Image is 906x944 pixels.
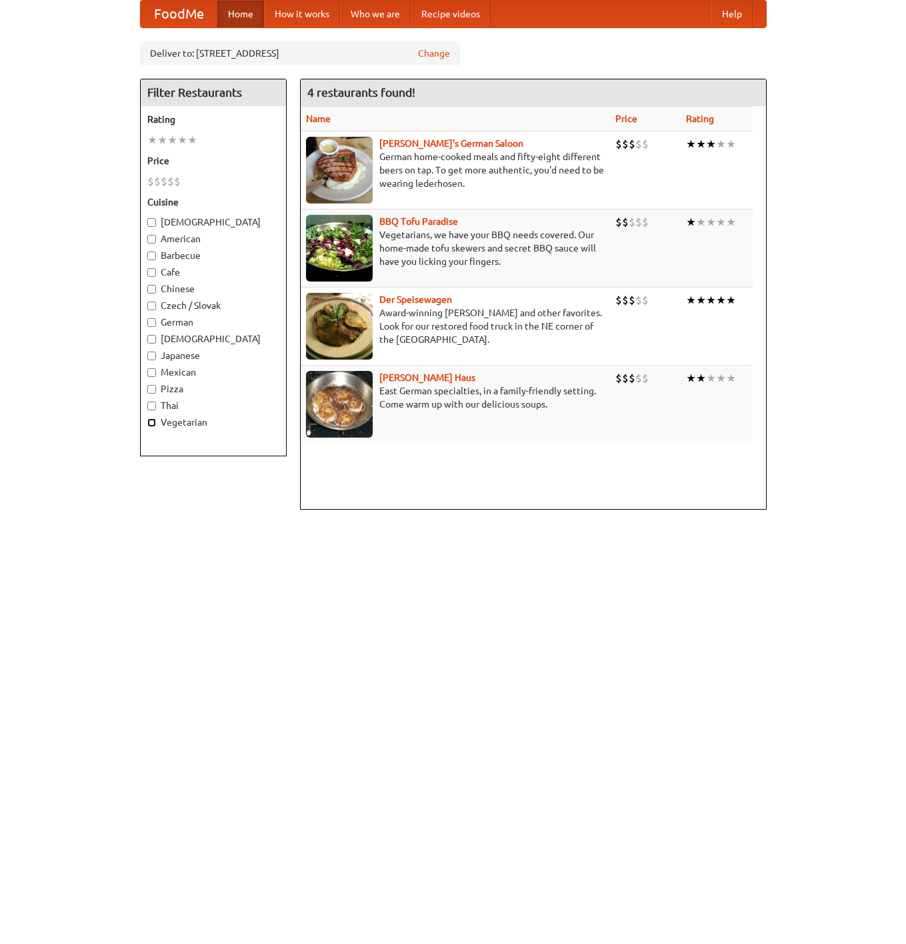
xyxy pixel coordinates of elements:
label: Mexican [147,366,279,379]
li: $ [615,293,622,308]
label: Czech / Slovak [147,299,279,312]
a: Help [711,1,753,27]
li: ★ [686,371,696,386]
div: Deliver to: [STREET_ADDRESS] [140,41,460,65]
li: ★ [696,137,706,151]
b: BBQ Tofu Paradise [379,216,458,227]
li: $ [174,174,181,189]
li: $ [635,293,642,308]
li: ★ [187,133,197,147]
label: Japanese [147,349,279,362]
li: $ [622,293,629,308]
li: ★ [726,371,736,386]
li: $ [167,174,174,189]
li: $ [154,174,161,189]
input: German [147,318,156,327]
p: German home-cooked meals and fifty-eight different beers on tap. To get more authentic, you'd nee... [306,150,605,190]
li: ★ [167,133,177,147]
li: $ [615,137,622,151]
li: ★ [147,133,157,147]
li: $ [629,215,635,229]
input: American [147,235,156,244]
p: Vegetarians, we have your BBQ needs covered. Our home-made tofu skewers and secret BBQ sauce will... [306,228,605,268]
li: $ [629,371,635,386]
li: ★ [686,137,696,151]
li: ★ [686,215,696,229]
input: Japanese [147,352,156,360]
input: Czech / Slovak [147,302,156,310]
label: Vegetarian [147,416,279,429]
a: [PERSON_NAME]'s German Saloon [379,138,523,149]
h4: Filter Restaurants [141,79,286,106]
li: ★ [177,133,187,147]
a: Name [306,113,331,124]
label: American [147,232,279,246]
a: Der Speisewagen [379,294,452,305]
li: ★ [706,293,716,308]
li: ★ [726,137,736,151]
label: Pizza [147,382,279,396]
label: [DEMOGRAPHIC_DATA] [147,332,279,346]
li: $ [635,371,642,386]
label: Chinese [147,282,279,296]
li: $ [147,174,154,189]
input: Chinese [147,285,156,294]
li: $ [635,137,642,151]
li: $ [622,215,629,229]
input: Barbecue [147,252,156,260]
a: How it works [264,1,340,27]
li: ★ [706,371,716,386]
li: ★ [157,133,167,147]
a: Rating [686,113,714,124]
a: Recipe videos [411,1,491,27]
input: [DEMOGRAPHIC_DATA] [147,218,156,227]
label: [DEMOGRAPHIC_DATA] [147,215,279,229]
li: ★ [686,293,696,308]
img: tofuparadise.jpg [306,215,373,282]
img: esthers.jpg [306,137,373,203]
li: ★ [716,215,726,229]
input: Pizza [147,385,156,394]
li: $ [629,137,635,151]
li: ★ [726,293,736,308]
input: Mexican [147,368,156,377]
a: Who we are [340,1,411,27]
li: $ [629,293,635,308]
input: Thai [147,402,156,410]
a: [PERSON_NAME] Haus [379,372,475,383]
li: ★ [696,293,706,308]
li: ★ [716,371,726,386]
li: ★ [706,215,716,229]
input: Vegetarian [147,418,156,427]
li: ★ [696,215,706,229]
li: $ [161,174,167,189]
li: ★ [716,293,726,308]
a: FoodMe [141,1,217,27]
h5: Cuisine [147,195,279,209]
img: kohlhaus.jpg [306,371,373,438]
li: $ [622,137,629,151]
li: $ [635,215,642,229]
a: Home [217,1,264,27]
h5: Rating [147,113,279,126]
li: $ [642,137,649,151]
li: ★ [726,215,736,229]
img: speisewagen.jpg [306,293,373,360]
h5: Price [147,154,279,167]
label: Cafe [147,266,279,279]
li: $ [642,215,649,229]
li: ★ [696,371,706,386]
li: $ [622,371,629,386]
a: Price [615,113,637,124]
label: Barbecue [147,249,279,262]
label: Thai [147,399,279,412]
a: Change [418,47,450,60]
li: $ [615,371,622,386]
li: $ [642,371,649,386]
li: $ [615,215,622,229]
p: East German specialties, in a family-friendly setting. Come warm up with our delicious soups. [306,384,605,411]
li: ★ [716,137,726,151]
